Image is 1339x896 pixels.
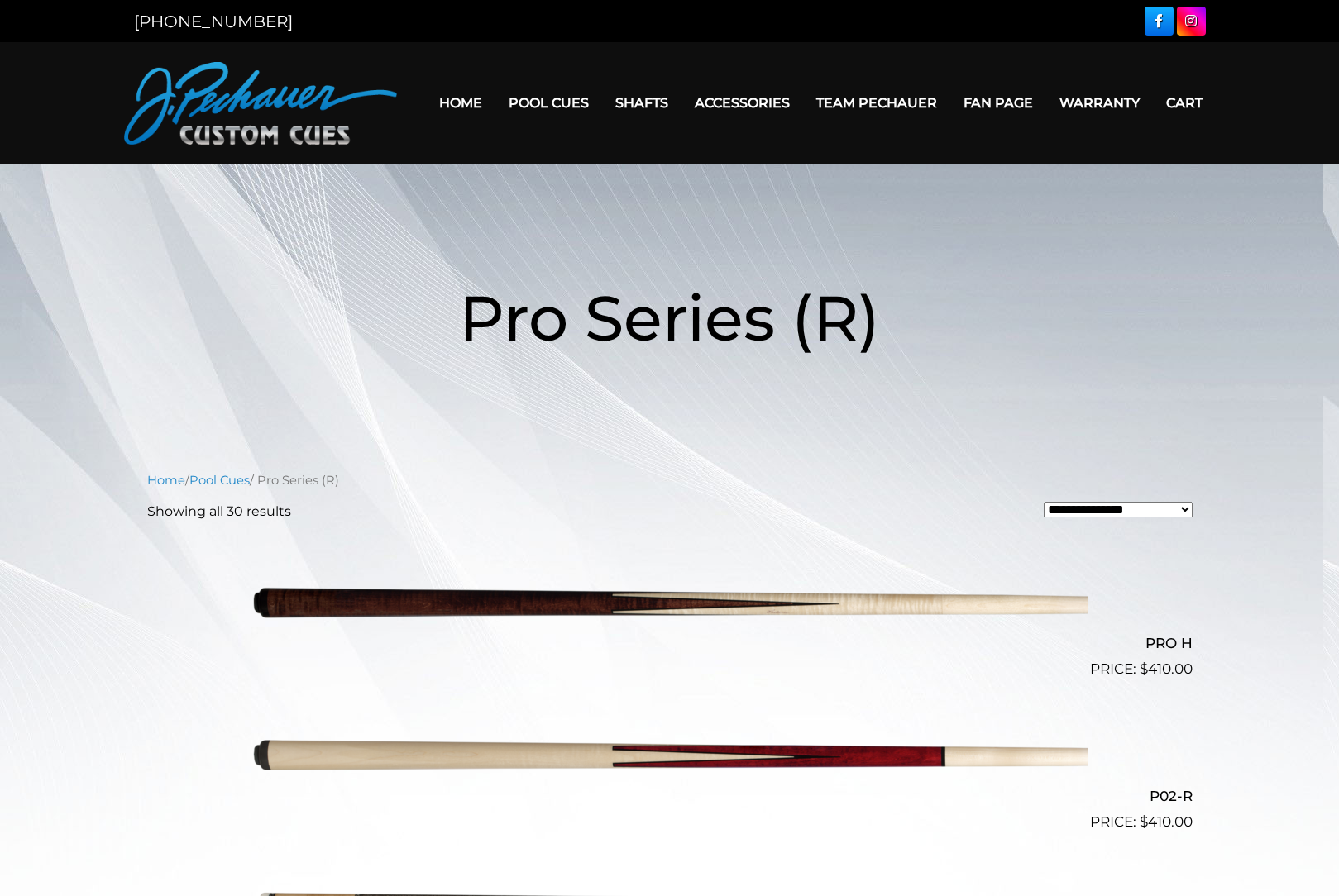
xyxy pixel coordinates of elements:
[803,82,950,124] a: Team Pechauer
[1140,660,1193,677] bdi: 410.00
[459,279,880,356] span: Pro Series (R)
[124,62,397,145] img: Pechauer Custom Cues
[189,473,250,488] a: Pool Cues
[1140,813,1193,830] bdi: 410.00
[147,473,185,488] a: Home
[1140,660,1148,677] span: $
[147,502,291,522] p: Showing all 30 results
[147,628,1193,659] h2: PRO H
[147,780,1193,811] h2: P02-R
[134,12,293,31] a: [PHONE_NUMBER]
[147,471,1193,489] nav: Breadcrumb
[147,687,1193,832] a: P02-R $410.00
[147,535,1193,680] a: PRO H $410.00
[950,82,1046,124] a: Fan Page
[426,82,495,124] a: Home
[252,687,1088,826] img: P02-R
[1153,82,1216,124] a: Cart
[681,82,803,124] a: Accessories
[1044,502,1193,517] select: Shop order
[252,535,1088,674] img: PRO H
[602,82,681,124] a: Shafts
[495,82,602,124] a: Pool Cues
[1046,82,1153,124] a: Warranty
[1140,813,1148,830] span: $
